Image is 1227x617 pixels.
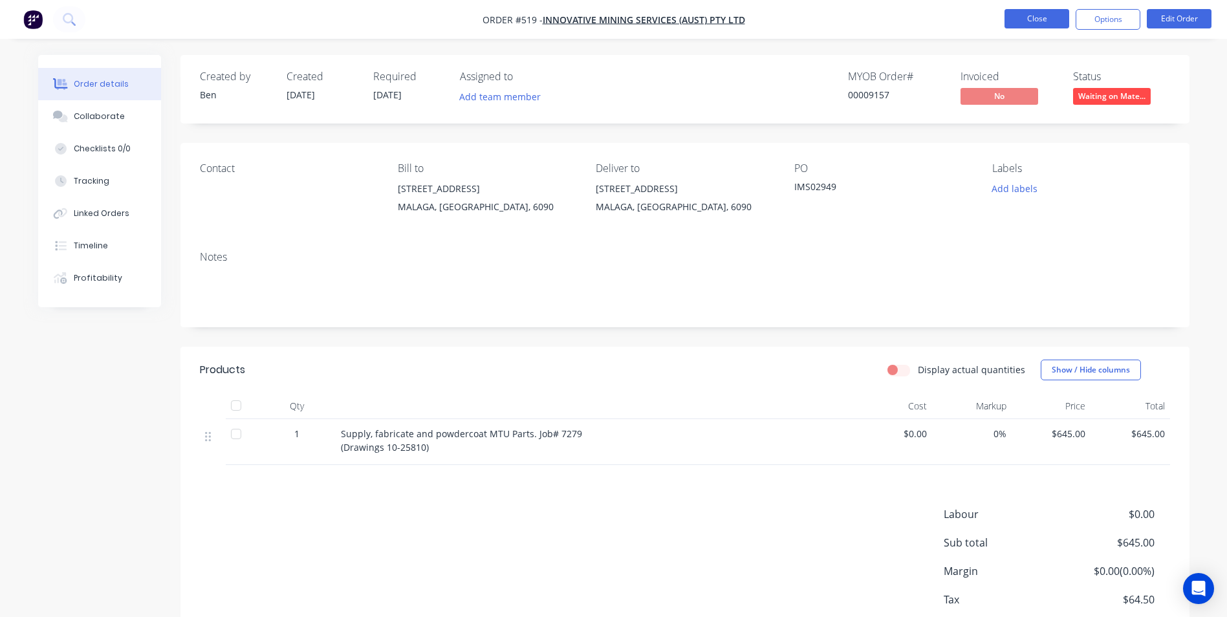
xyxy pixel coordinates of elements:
div: Checklists 0/0 [74,143,131,155]
div: Ben [200,88,271,102]
div: [STREET_ADDRESS]MALAGA, [GEOGRAPHIC_DATA], 6090 [398,180,575,221]
div: Price [1012,393,1091,419]
span: 1 [294,427,299,440]
button: Add labels [985,180,1045,197]
button: Linked Orders [38,197,161,230]
div: Linked Orders [74,208,129,219]
span: No [961,88,1038,104]
button: Checklists 0/0 [38,133,161,165]
button: Waiting on Mate... [1073,88,1151,107]
button: Show / Hide columns [1041,360,1141,380]
div: Open Intercom Messenger [1183,573,1214,604]
button: Close [1004,9,1069,28]
button: Timeline [38,230,161,262]
span: $0.00 [1058,506,1154,522]
button: Options [1076,9,1140,30]
div: [STREET_ADDRESS] [398,180,575,198]
div: Cost [853,393,933,419]
div: MYOB Order # [848,70,945,83]
div: Created by [200,70,271,83]
div: Notes [200,251,1170,263]
div: Timeline [74,240,108,252]
span: $0.00 ( 0.00 %) [1058,563,1154,579]
span: $645.00 [1058,535,1154,550]
div: Status [1073,70,1170,83]
div: [STREET_ADDRESS]MALAGA, [GEOGRAPHIC_DATA], 6090 [596,180,773,221]
div: Invoiced [961,70,1058,83]
div: Deliver to [596,162,773,175]
button: Order details [38,68,161,100]
span: Order #519 - [483,14,543,26]
span: [DATE] [287,89,315,101]
div: Markup [932,393,1012,419]
div: Assigned to [460,70,589,83]
span: $645.00 [1017,427,1086,440]
div: Order details [74,78,129,90]
div: Profitability [74,272,122,284]
span: 0% [937,427,1006,440]
div: 00009157 [848,88,945,102]
label: Display actual quantities [918,363,1025,376]
span: Tax [944,592,1059,607]
div: Total [1091,393,1170,419]
span: $0.00 [858,427,928,440]
a: Innovative Mining Services (Aust) Pty Ltd [543,14,745,26]
div: Qty [258,393,336,419]
span: Waiting on Mate... [1073,88,1151,104]
img: Factory [23,10,43,29]
button: Add team member [452,88,547,105]
button: Tracking [38,165,161,197]
button: Profitability [38,262,161,294]
div: MALAGA, [GEOGRAPHIC_DATA], 6090 [596,198,773,216]
div: [STREET_ADDRESS] [596,180,773,198]
div: MALAGA, [GEOGRAPHIC_DATA], 6090 [398,198,575,216]
button: Add team member [460,88,548,105]
span: Sub total [944,535,1059,550]
button: Edit Order [1147,9,1211,28]
div: Bill to [398,162,575,175]
div: Contact [200,162,377,175]
div: Products [200,362,245,378]
span: Supply, fabricate and powdercoat MTU Parts. Job# 7279 (Drawings 10-25810) [341,428,582,453]
div: IMS02949 [794,180,956,198]
span: $64.50 [1058,592,1154,607]
div: Collaborate [74,111,125,122]
div: Created [287,70,358,83]
div: Labels [992,162,1169,175]
span: $645.00 [1096,427,1165,440]
div: PO [794,162,972,175]
button: Collaborate [38,100,161,133]
span: [DATE] [373,89,402,101]
span: Labour [944,506,1059,522]
div: Required [373,70,444,83]
div: Tracking [74,175,109,187]
span: Margin [944,563,1059,579]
